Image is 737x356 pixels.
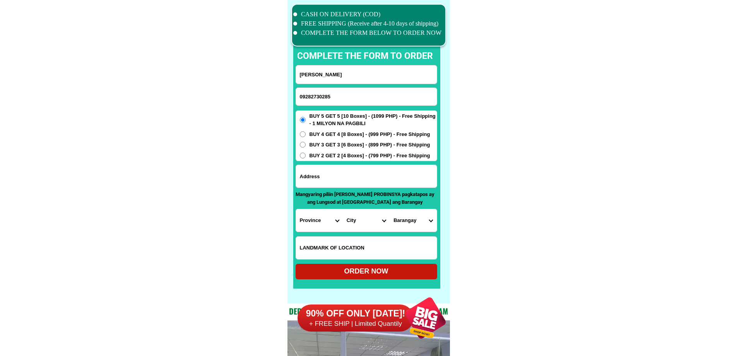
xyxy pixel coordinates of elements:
p: Mangyaring piliin [PERSON_NAME] PROBINSYA pagkatapos ay ang Lungsod at [GEOGRAPHIC_DATA] ang Bara... [296,191,435,206]
input: BUY 3 GET 3 [6 Boxes] - (899 PHP) - Free Shipping [300,142,306,148]
li: CASH ON DELIVERY (COD) [293,10,442,19]
span: BUY 4 GET 4 [8 Boxes] - (999 PHP) - Free Shipping [310,131,430,138]
h6: 90% OFF ONLY [DATE]! [298,308,414,320]
input: Input full_name [296,65,437,84]
select: Select province [296,209,343,232]
li: COMPLETE THE FORM BELOW TO ORDER NOW [293,28,442,38]
input: BUY 4 GET 4 [8 Boxes] - (999 PHP) - Free Shipping [300,131,306,137]
span: BUY 3 GET 3 [6 Boxes] - (899 PHP) - Free Shipping [310,141,430,149]
div: ORDER NOW [296,266,437,277]
input: BUY 2 GET 2 [4 Boxes] - (799 PHP) - Free Shipping [300,153,306,158]
input: BUY 5 GET 5 [10 Boxes] - (1099 PHP) - Free Shipping - 1 MILYON NA PAGBILI [300,117,306,123]
h6: + FREE SHIP | Limited Quantily [298,320,414,328]
p: complete the form to order [289,50,441,63]
span: BUY 2 GET 2 [4 Boxes] - (799 PHP) - Free Shipping [310,152,430,160]
input: Input LANDMARKOFLOCATION [296,237,437,259]
span: BUY 5 GET 5 [10 Boxes] - (1099 PHP) - Free Shipping - 1 MILYON NA PAGBILI [310,112,437,127]
h2: Dedicated and professional consulting team [287,305,450,317]
input: Input phone_number [296,88,437,105]
select: Select district [343,209,390,232]
input: Input address [296,165,437,187]
select: Select commune [390,209,436,232]
li: FREE SHIPPING (Receive after 4-10 days of shipping) [293,19,442,28]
